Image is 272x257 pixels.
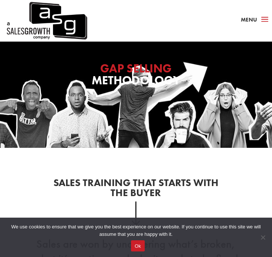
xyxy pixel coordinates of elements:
[100,61,172,76] span: GAP SELLING
[27,178,245,201] h2: Sales Training That Starts With the Buyer
[14,63,259,90] h1: Methodology
[259,234,266,241] span: No
[131,201,141,225] img: down-arrow
[11,223,261,238] span: We use cookies to ensure that we give you the best experience on our website. If you continue to ...
[131,240,145,251] button: Ok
